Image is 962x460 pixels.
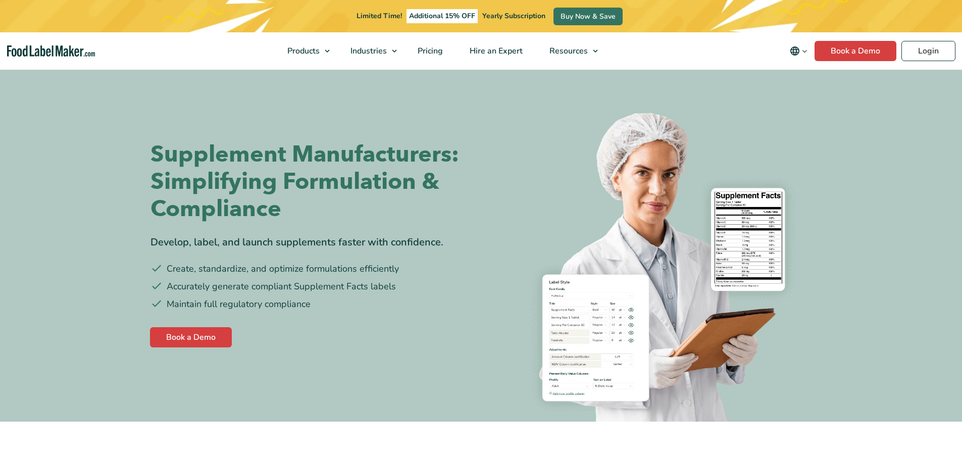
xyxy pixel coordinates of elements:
[553,8,623,25] a: Buy Now & Save
[337,32,402,70] a: Industries
[347,45,388,57] span: Industries
[415,45,444,57] span: Pricing
[357,11,402,21] span: Limited Time!
[274,32,335,70] a: Products
[150,141,474,223] h1: Supplement Manufacturers: Simplifying Formulation & Compliance
[482,11,545,21] span: Yearly Subscription
[467,45,524,57] span: Hire an Expert
[457,32,534,70] a: Hire an Expert
[7,45,95,57] a: Food Label Maker homepage
[150,262,474,276] li: Create, standardize, and optimize formulations efficiently
[284,45,321,57] span: Products
[150,235,474,250] div: Develop, label, and launch supplements faster with confidence.
[815,41,896,61] a: Book a Demo
[901,41,955,61] a: Login
[546,45,589,57] span: Resources
[404,32,454,70] a: Pricing
[150,327,232,347] a: Book a Demo
[150,297,474,311] li: Maintain full regulatory compliance
[783,41,815,61] button: Change language
[150,280,474,293] li: Accurately generate compliant Supplement Facts labels
[407,9,478,23] span: Additional 15% OFF
[536,32,603,70] a: Resources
